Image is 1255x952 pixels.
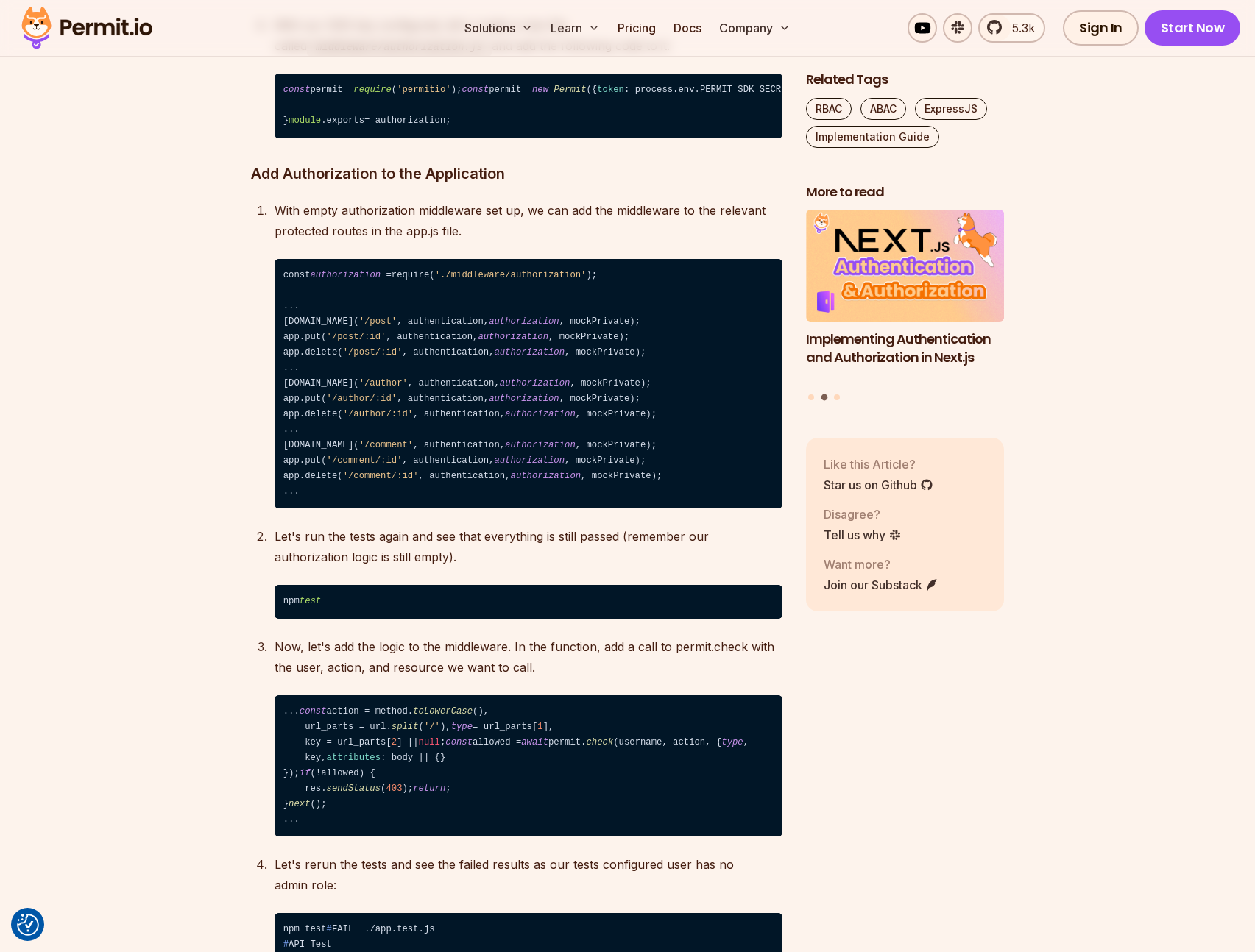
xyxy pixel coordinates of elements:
li: 2 of 3 [806,210,1005,386]
span: require [353,85,391,95]
span: API Test [289,939,332,950]
span: split [392,722,419,732]
h3: Add Authorization to the Application [251,162,782,185]
span: 2 [392,737,397,747]
a: Pricing [612,13,662,43]
span: '/comment' [359,440,414,450]
a: RBAC [806,98,852,120]
a: ABAC [860,98,906,120]
span: module [289,116,321,126]
span: authorization [505,440,576,450]
span: # [283,939,289,950]
span: authorization [511,471,581,481]
code: npm [275,585,782,619]
span: return [413,784,445,794]
span: 1 [537,722,542,732]
a: Star us on Github [824,476,933,494]
span: '/post/:id' [343,347,403,358]
button: Solutions [459,13,539,43]
span: null [419,737,440,747]
img: Revisit consent button [17,914,39,936]
span: '/author/:id' [327,394,397,404]
button: Consent Preferences [17,914,39,936]
p: Disagree? [824,505,902,523]
p: Like this Article? [824,455,933,473]
span: = [386,270,391,280]
code: permit = ( ); permit = ({ : process. . , : process. . }); = ( ) => { } . = authorization; [275,74,782,138]
span: 5.3k [1003,19,1035,37]
span: new [532,85,548,95]
span: const [300,706,327,717]
button: Go to slide 3 [834,394,840,400]
span: '/author' [359,378,408,388]
span: authorization [505,409,576,419]
span: '/' [424,722,440,732]
button: Go to slide 2 [821,394,827,401]
span: type [451,722,473,732]
span: 403 [386,784,402,794]
p: Now, let's add the logic to the middleware. In the function, add a call to permit.check with the ... [275,636,782,678]
span: await [521,737,548,747]
div: Posts [806,210,1005,403]
span: 'permitio' [397,85,451,95]
span: authorization [311,270,381,280]
span: authorization [500,378,570,388]
span: next [289,799,310,809]
h3: Implementing Authentication and Authorization in Next.js [806,330,1005,367]
a: Join our Substack [824,576,938,594]
span: if [300,768,311,778]
span: type [721,737,743,747]
span: toLowerCase [413,706,473,717]
img: Implementing Authentication and Authorization in Next.js [806,210,1005,322]
span: const [462,85,489,95]
span: authorization [494,455,565,466]
a: Implementation Guide [806,126,939,148]
button: Company [713,13,796,43]
a: Docs [668,13,707,43]
span: test [300,596,321,606]
span: token [597,85,624,95]
h2: Related Tags [806,71,1005,89]
span: Permit [554,85,586,95]
span: env [678,85,694,95]
span: '/author/:id' [343,409,414,419]
h2: More to read [806,183,1005,202]
span: attributes [327,753,381,763]
span: '/comment/:id' [327,455,403,466]
a: 5.3k [978,13,1045,43]
a: ExpressJS [915,98,987,120]
button: Learn [545,13,606,43]
span: const [445,737,473,747]
span: '/comment/:id' [343,471,419,481]
span: authorization [489,316,559,327]
span: '/post/:id' [327,332,386,342]
a: Tell us why [824,526,902,544]
p: Let's rerun the tests and see the failed results as our tests configured user has no admin role: [275,854,782,895]
span: './middleware/authorization' [435,270,587,280]
span: exports [327,116,364,126]
p: Want more? [824,555,938,573]
a: Implementing Authentication and Authorization in Next.jsImplementing Authentication and Authoriza... [806,210,1005,386]
img: Permit logo [15,3,159,53]
p: With empty authorization middleware set up, we can add the middleware to the relevant protected r... [275,200,782,241]
span: FAIL ./app.test.js [332,924,435,934]
span: sendStatus [327,784,381,794]
a: Start Now [1145,10,1241,46]
code: ... action = method. (), url_parts = url. ( ), = url_parts[ ], key = url_parts[ ] || ; allowed = ... [275,695,782,837]
span: PERMIT_SDK_SECRET [700,85,792,95]
span: authorization [478,332,548,342]
button: Go to slide 1 [808,394,814,400]
span: check [586,737,613,747]
span: '/post' [359,316,397,327]
span: authorization [489,394,559,404]
span: authorization [494,347,565,358]
code: const require( ); ... [DOMAIN_NAME]( , authentication, , mockPrivate); app.put( , authentication,... [275,259,782,509]
span: # [327,924,332,934]
span: const [283,85,311,95]
p: Let's run the tests again and see that everything is still passed (remember our authorization log... [275,526,782,567]
a: Sign In [1063,10,1139,46]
